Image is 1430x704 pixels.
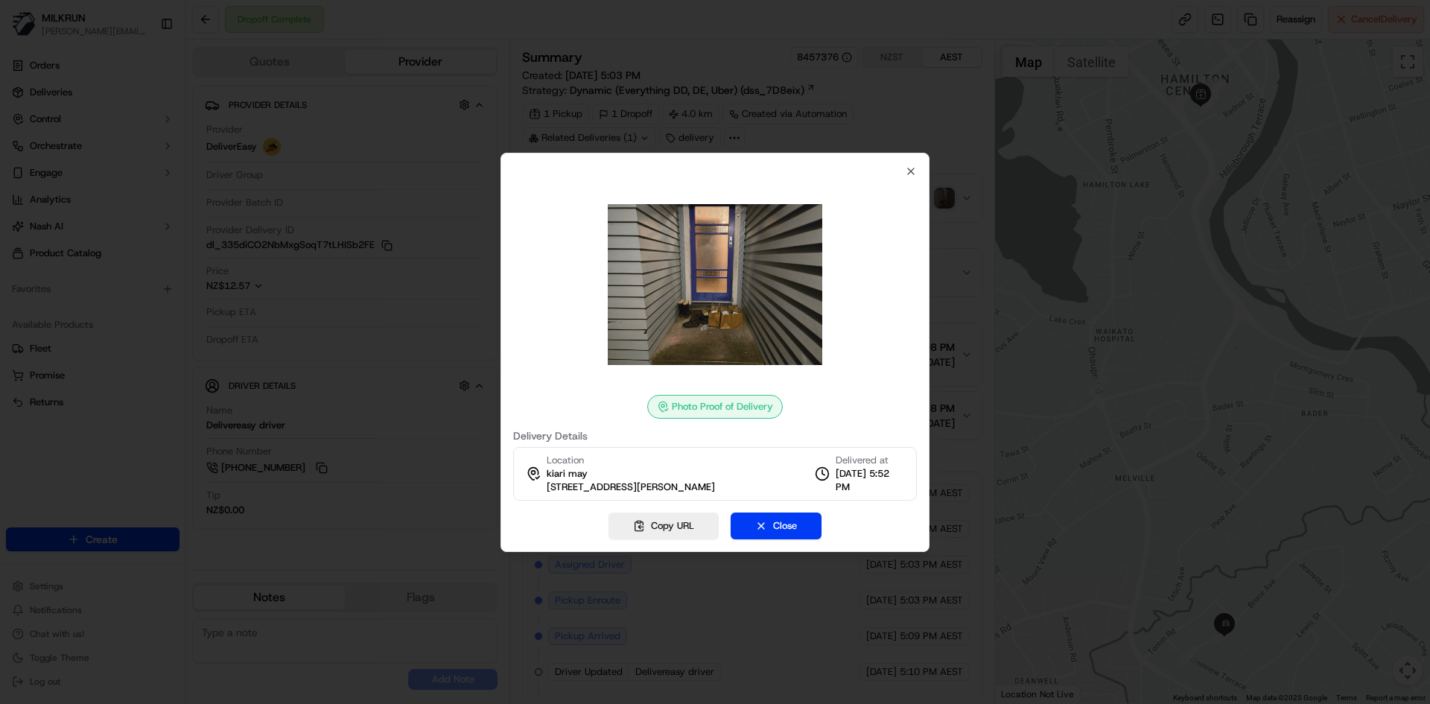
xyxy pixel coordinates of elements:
span: [DATE] 5:52 PM [836,467,904,494]
div: Photo Proof of Delivery [647,395,783,419]
span: Location [547,454,584,467]
span: [STREET_ADDRESS][PERSON_NAME] [547,481,715,494]
button: Close [731,513,822,539]
span: Delivered at [836,454,904,467]
span: kiari may [547,467,588,481]
button: Copy URL [608,513,719,539]
label: Delivery Details [513,431,917,441]
img: photo_proof_of_delivery image [608,177,822,392]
